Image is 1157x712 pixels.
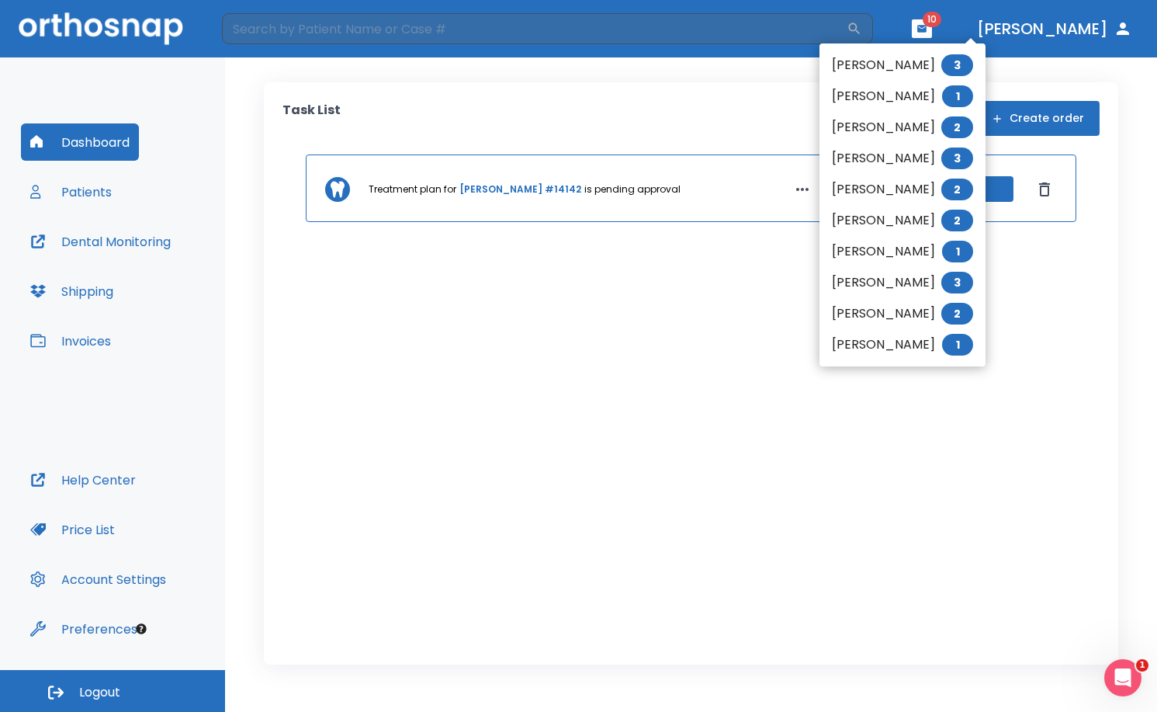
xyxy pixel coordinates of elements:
[819,112,986,143] li: [PERSON_NAME]
[819,205,986,236] li: [PERSON_NAME]
[819,50,986,81] li: [PERSON_NAME]
[1136,659,1148,672] span: 1
[819,174,986,205] li: [PERSON_NAME]
[819,143,986,174] li: [PERSON_NAME]
[819,298,986,329] li: [PERSON_NAME]
[941,54,973,76] span: 3
[819,236,986,267] li: [PERSON_NAME]
[941,116,973,138] span: 2
[1104,659,1141,696] iframe: Intercom live chat
[819,329,986,360] li: [PERSON_NAME]
[941,272,973,293] span: 3
[941,210,973,231] span: 2
[942,85,973,107] span: 1
[942,334,973,356] span: 1
[942,241,973,262] span: 1
[941,303,973,325] span: 2
[941,179,973,200] span: 2
[941,148,973,169] span: 3
[819,81,986,112] li: [PERSON_NAME]
[819,267,986,298] li: [PERSON_NAME]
